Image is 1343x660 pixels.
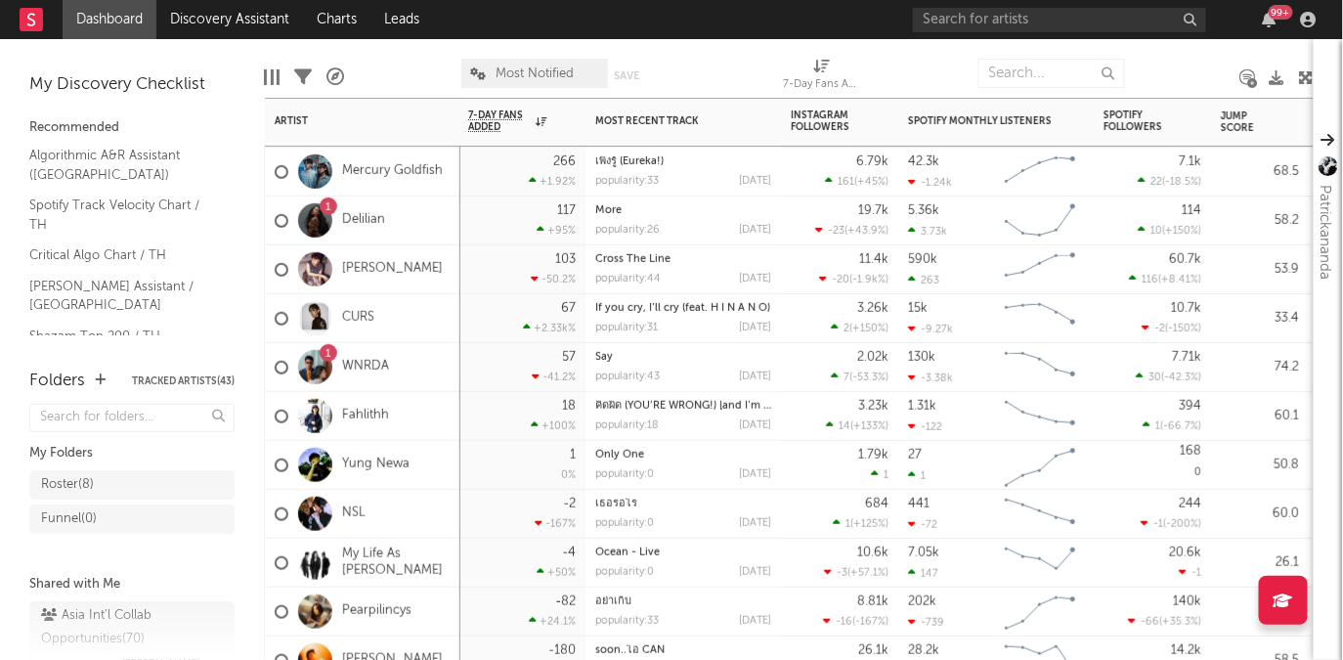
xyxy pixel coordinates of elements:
[908,517,937,530] div: -72
[739,323,771,333] div: [DATE]
[1169,547,1201,559] div: 20.6k
[595,645,771,656] div: soon..ไอ CAN
[29,276,215,316] a: [PERSON_NAME] Assistant / [GEOGRAPHIC_DATA]
[595,205,771,216] div: More
[29,326,215,347] a: Shazam Top 200 / TH
[342,603,412,620] a: Pearpilincys
[855,617,886,628] span: -167 %
[844,324,849,334] span: 2
[857,177,886,188] span: +45 %
[1179,400,1201,413] div: 394
[595,499,637,509] a: เธอรอไร
[908,594,936,607] div: 202k
[856,155,888,168] div: 6.79k
[908,643,939,656] div: 28.2k
[342,163,443,180] a: Mercury Goldfish
[595,254,771,265] div: Cross The Line
[595,616,659,627] div: popularity: 33
[29,73,235,97] div: My Discovery Checklist
[1150,226,1162,237] span: 10
[1166,519,1198,530] span: -200 %
[532,371,576,383] div: -41.2 %
[326,49,344,106] div: A&R Pipeline
[595,303,771,314] div: If you cry, I’ll cry (feat. H I N A N O)
[908,154,939,167] div: 42.3k
[563,498,576,510] div: -2
[570,449,576,462] div: 1
[996,587,1084,636] svg: Chart title
[1142,275,1158,286] span: 116
[908,252,937,265] div: 590k
[595,645,665,656] a: soon..ไอ CAN
[561,470,576,481] div: 0 %
[132,376,235,386] button: Tracked Artists(43)
[852,324,886,334] span: +150 %
[342,457,410,473] a: Yung Newa
[908,175,952,188] div: -1.24k
[1163,421,1198,432] span: -66.7 %
[595,469,654,480] div: popularity: 0
[529,175,576,188] div: +1.92 %
[828,226,845,237] span: -23
[29,404,235,432] input: Search for folders...
[537,566,576,579] div: +50 %
[342,261,443,278] a: [PERSON_NAME]
[908,322,953,334] div: -9.27k
[595,176,659,187] div: popularity: 33
[865,498,888,510] div: 684
[833,517,888,530] div: ( )
[1221,306,1299,330] div: 33.4
[1221,502,1299,525] div: 60.0
[1182,204,1201,217] div: 114
[1171,644,1201,657] div: 14.2k
[529,615,576,628] div: +24.1 %
[1171,302,1201,315] div: 10.7k
[1221,453,1299,476] div: 50.8
[858,204,888,217] div: 19.7k
[1172,351,1201,364] div: 7.71k
[595,499,771,509] div: เธอรอไร
[859,253,888,266] div: 11.4k
[595,115,742,127] div: Most Recent Track
[996,391,1084,440] svg: Chart title
[739,518,771,529] div: [DATE]
[29,116,235,140] div: Recommended
[852,373,886,383] span: -53.3 %
[739,616,771,627] div: [DATE]
[595,450,644,461] a: Only One
[41,507,97,531] div: Funnel ( 0 )
[1141,517,1201,530] div: ( )
[1221,355,1299,378] div: 74.2
[595,225,660,236] div: popularity: 26
[996,196,1084,244] svg: Chart title
[739,225,771,236] div: [DATE]
[739,372,771,382] div: [DATE]
[832,275,849,286] span: -20
[739,274,771,285] div: [DATE]
[996,538,1084,587] svg: Chart title
[1104,110,1172,133] div: Spotify Followers
[1155,421,1160,432] span: 1
[1179,155,1201,168] div: 7.1k
[342,359,389,375] a: WNRDA
[531,419,576,432] div: +100 %
[535,517,576,530] div: -167 %
[523,322,576,334] div: +2.33k %
[1143,419,1201,432] div: ( )
[342,310,374,327] a: CURS
[857,595,888,608] div: 8.81k
[1165,177,1198,188] span: -18.5 %
[595,567,654,578] div: popularity: 0
[838,177,854,188] span: 161
[561,302,576,315] div: 67
[996,244,1084,293] svg: Chart title
[853,421,886,432] span: +133 %
[1173,595,1201,608] div: 140k
[1180,445,1201,458] div: 168
[595,323,658,333] div: popularity: 31
[553,155,576,168] div: 266
[791,110,859,133] div: Instagram Followers
[824,566,888,579] div: ( )
[826,419,888,432] div: ( )
[557,204,576,217] div: 117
